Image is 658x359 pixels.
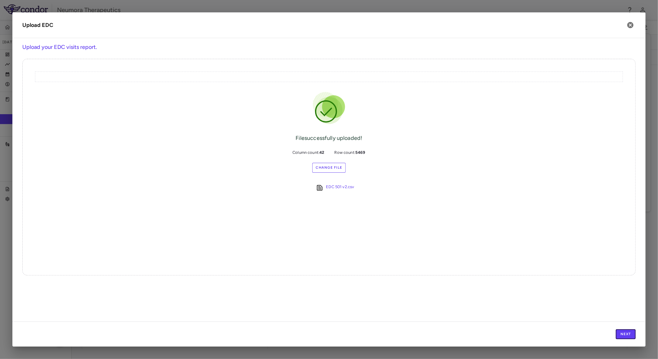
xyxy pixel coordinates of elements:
[326,184,354,192] a: EDC 501 v2.csv
[296,134,362,142] div: File successfully uploaded!
[335,150,366,155] span: Row count:
[310,89,348,127] img: Success
[616,329,636,339] button: Next
[319,150,324,155] b: 42
[292,150,324,155] span: Column count:
[22,43,636,51] h6: Upload your EDC visits report.
[355,150,366,155] b: 5469
[312,163,346,173] label: Change File
[22,21,53,29] div: Upload EDC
